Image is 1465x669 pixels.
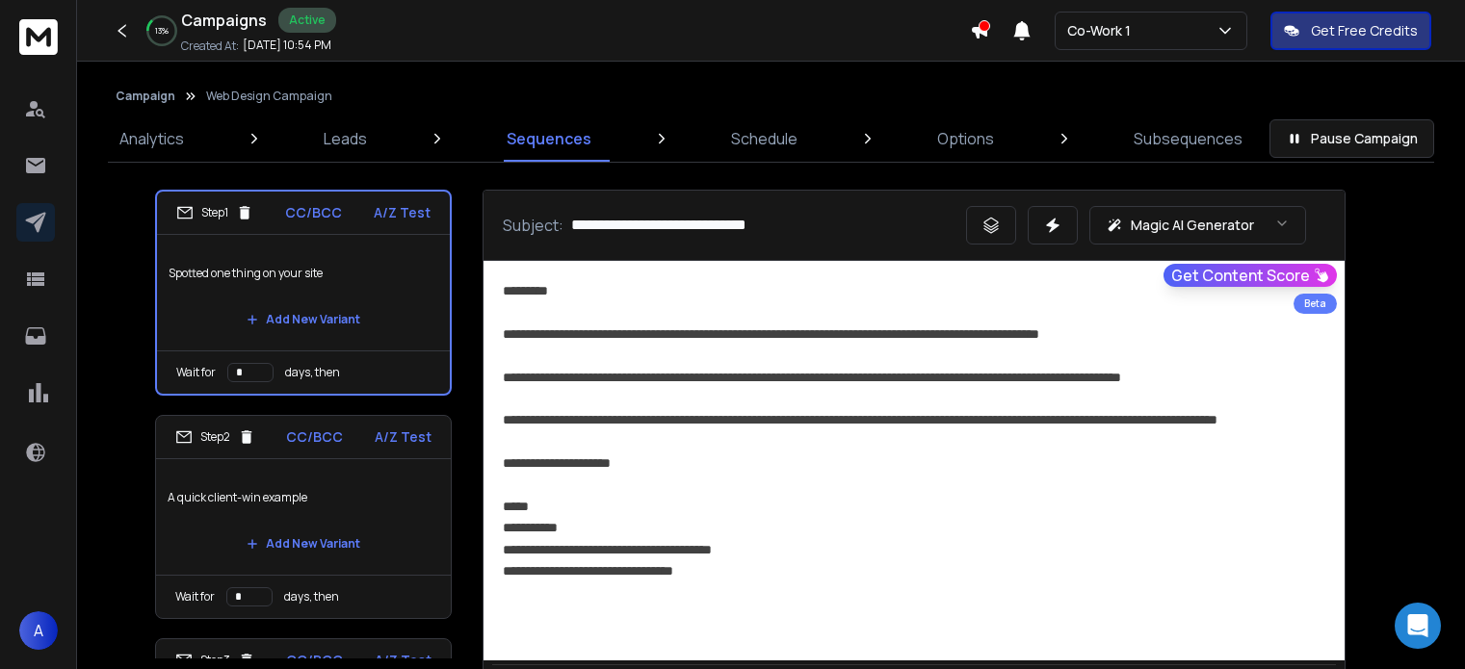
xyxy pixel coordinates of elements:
[119,127,184,150] p: Analytics
[731,127,798,150] p: Schedule
[175,428,255,446] div: Step 2
[285,203,342,222] p: CC/BCC
[1089,206,1306,244] button: Magic AI Generator
[495,116,603,162] a: Sequences
[169,246,438,300] p: Spotted one thing on your site
[375,427,432,447] p: A/Z Test
[181,9,267,32] h1: Campaigns
[176,204,253,221] div: Step 1
[312,116,379,162] a: Leads
[1269,119,1434,158] button: Pause Campaign
[181,39,239,54] p: Created At:
[231,300,376,339] button: Add New Variant
[1122,116,1254,162] a: Subsequences
[937,127,994,150] p: Options
[278,8,336,33] div: Active
[1131,216,1254,235] p: Magic AI Generator
[116,89,175,104] button: Campaign
[285,365,340,380] p: days, then
[19,611,58,650] button: A
[175,652,255,669] div: Step 3
[155,415,452,619] li: Step2CC/BCCA/Z TestA quick client-win exampleAdd New VariantWait fordays, then
[168,471,439,525] p: A quick client-win example
[374,203,431,222] p: A/Z Test
[1164,264,1337,287] button: Get Content Score
[1134,127,1243,150] p: Subsequences
[231,525,376,563] button: Add New Variant
[926,116,1006,162] a: Options
[1067,21,1138,40] p: Co-Work 1
[1294,294,1337,314] div: Beta
[176,365,216,380] p: Wait for
[1311,21,1418,40] p: Get Free Credits
[155,190,452,396] li: Step1CC/BCCA/Z TestSpotted one thing on your siteAdd New VariantWait fordays, then
[284,589,339,605] p: days, then
[108,116,196,162] a: Analytics
[507,127,591,150] p: Sequences
[243,38,331,53] p: [DATE] 10:54 PM
[206,89,332,104] p: Web Design Campaign
[503,214,563,237] p: Subject:
[286,427,343,447] p: CC/BCC
[324,127,367,150] p: Leads
[719,116,809,162] a: Schedule
[155,25,169,37] p: 13 %
[175,589,215,605] p: Wait for
[1395,603,1441,649] div: Open Intercom Messenger
[1270,12,1431,50] button: Get Free Credits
